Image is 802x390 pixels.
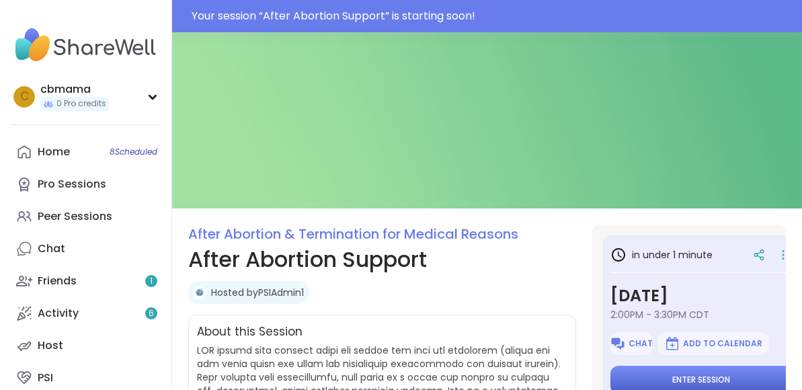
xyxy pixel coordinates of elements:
a: After Abortion & Termination for Medical Reasons [188,225,518,243]
div: Your session “ After Abortion Support ” is starting soon! [192,8,794,24]
img: ShareWell Logomark [664,336,680,352]
img: After Abortion Support cover image [172,32,802,208]
a: Host [11,329,161,362]
span: 2:00PM - 3:30PM CDT [610,308,793,321]
span: 1 [150,276,153,287]
div: Host [38,338,63,353]
h3: [DATE] [610,284,793,308]
span: Enter session [672,375,730,385]
a: Friends1 [11,265,161,297]
span: 8 Scheduled [110,147,157,157]
h2: About this Session [197,323,303,341]
div: Activity [38,306,79,321]
a: Home8Scheduled [11,136,161,168]
span: Add to Calendar [683,338,762,349]
span: 6 [149,308,154,319]
div: Friends [38,274,77,288]
span: c [20,88,29,106]
h3: in under 1 minute [610,247,713,263]
div: Home [38,145,70,159]
div: Chat [38,241,65,256]
div: PSI [38,370,53,385]
button: Chat [610,332,652,355]
span: 0 Pro credits [56,98,106,110]
a: Peer Sessions [11,200,161,233]
a: Chat [11,233,161,265]
a: Hosted byPSIAdmin1 [211,286,304,299]
a: Activity6 [11,297,161,329]
a: Pro Sessions [11,168,161,200]
img: PSIAdmin1 [193,286,206,299]
h1: After Abortion Support [188,243,576,276]
img: ShareWell Logomark [610,336,626,352]
div: cbmama [40,82,109,97]
span: Chat [629,338,653,349]
div: Peer Sessions [38,209,112,224]
div: Pro Sessions [38,177,106,192]
button: Add to Calendar [657,332,769,355]
img: ShareWell Nav Logo [11,22,161,69]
